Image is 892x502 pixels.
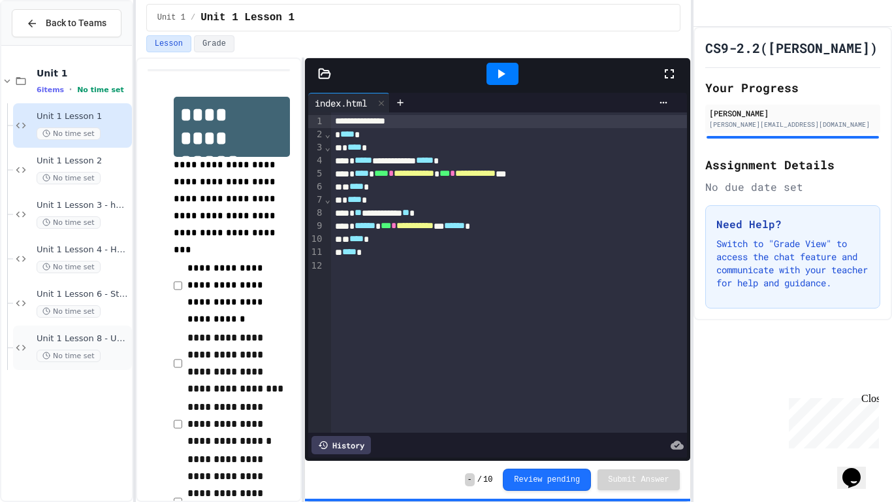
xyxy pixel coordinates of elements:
[37,67,129,79] span: Unit 1
[311,436,371,454] div: History
[465,473,475,486] span: -
[146,35,191,52] button: Lesson
[308,93,390,112] div: index.html
[608,475,669,485] span: Submit Answer
[308,207,325,220] div: 8
[37,127,101,140] span: No time set
[37,305,101,318] span: No time set
[709,107,876,119] div: [PERSON_NAME]
[37,156,129,167] span: Unit 1 Lesson 2
[716,237,869,290] p: Switch to "Grade View" to access the chat feature and communicate with your teacher for help and ...
[705,179,880,195] div: No due date set
[709,120,876,129] div: [PERSON_NAME][EMAIL_ADDRESS][DOMAIN_NAME]
[5,5,90,83] div: Chat with us now!Close
[308,180,325,193] div: 6
[308,246,325,259] div: 11
[12,9,121,37] button: Back to Teams
[308,259,325,273] div: 12
[37,350,101,362] span: No time set
[308,141,325,154] div: 3
[37,200,129,211] span: Unit 1 Lesson 3 - heading and paragraph tags
[308,167,325,180] div: 5
[308,233,325,246] div: 10
[37,333,129,344] span: Unit 1 Lesson 8 - UL, OL, LI
[716,216,869,232] h3: Need Help?
[308,193,325,207] div: 7
[308,115,325,128] div: 1
[37,289,129,300] span: Unit 1 Lesson 6 - Station 1 Build
[308,128,325,141] div: 2
[191,12,195,23] span: /
[597,469,680,490] button: Submit Answer
[477,475,482,485] span: /
[503,469,591,491] button: Review pending
[705,78,880,97] h2: Your Progress
[37,244,129,256] span: Unit 1 Lesson 4 - Headlines Lab
[324,129,330,139] span: Fold line
[77,86,124,94] span: No time set
[705,39,878,57] h1: CS9-2.2([PERSON_NAME])
[308,96,374,110] div: index.html
[324,142,330,152] span: Fold line
[157,12,185,23] span: Unit 1
[37,261,101,273] span: No time set
[37,172,101,184] span: No time set
[37,216,101,229] span: No time set
[483,475,492,485] span: 10
[324,194,330,205] span: Fold line
[37,111,129,122] span: Unit 1 Lesson 1
[784,393,879,448] iframe: chat widget
[837,450,879,489] iframe: chat widget
[308,154,325,167] div: 4
[705,156,880,174] h2: Assignment Details
[46,16,106,30] span: Back to Teams
[200,10,295,25] span: Unit 1 Lesson 1
[37,86,64,94] span: 6 items
[194,35,234,52] button: Grade
[308,220,325,233] div: 9
[69,84,72,95] span: •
